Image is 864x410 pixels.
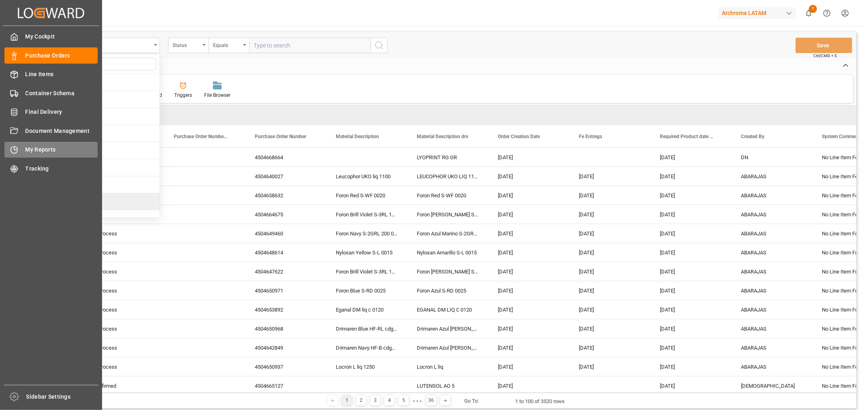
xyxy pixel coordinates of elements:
div: 4504650937 [245,357,326,376]
div: [DATE] [488,357,569,376]
span: Required Product date (AB) [660,134,714,139]
div: 4504653892 [245,300,326,319]
div: 4504642849 [245,338,326,357]
div: In process [83,319,164,338]
span: Container Schema [26,89,98,98]
div: Go To: [465,397,479,405]
div: [DATE] [488,243,569,262]
div: 4504640027 [245,167,326,186]
div: 36 [426,395,436,406]
div: 1 [342,395,352,406]
div: [DATE] [569,167,650,186]
span: Sidebar Settings [26,393,99,401]
div: [DATE] [650,224,731,243]
div: Foron Azul Marino S-2GRL 200 0025 [407,224,488,243]
a: Purchase Orders [4,47,98,63]
div: In process [83,357,164,376]
div: 4 [384,395,395,406]
div: Foron Brill Violet S-3RL 150 0025 [326,205,407,224]
input: Type to search [249,38,371,53]
div: 3 [370,395,380,406]
div: Confirmed [83,376,164,395]
div: EGANAL DM LIQ C 0120 [407,300,488,319]
div: [DATE] [569,319,650,338]
div: 1 to 100 of 3520 rows [516,397,565,406]
div: [DATE] [569,243,650,262]
div: Foron Red S-WF 0020 [407,186,488,205]
span: 1 [809,5,817,13]
div: DN [731,148,812,167]
div: [DATE] [569,186,650,205]
div: Foron [PERSON_NAME] S-3RL 150 0025 [407,262,488,281]
div: [DATE] [650,148,731,167]
div: Foron Navy S-2GRL 200 0025 [326,224,407,243]
div: 4504650968 [245,319,326,338]
div: [DATE] [650,376,731,395]
div: ABARAJAS [731,243,812,262]
div: 4504665127 [245,376,326,395]
span: System Comments [822,134,862,139]
div: ABARAJAS [731,224,812,243]
div: ABARAJAS [731,262,812,281]
div: In process [83,243,164,262]
div: [DATE] [650,262,731,281]
div: [DATE] [569,205,650,224]
div: Foron Red S-WF 0020 [326,186,407,205]
div: Nylosan Yellow S-L 0015 [326,243,407,262]
span: Ctrl/CMD + S [813,53,837,59]
div: Foron [PERSON_NAME] S-3RL 150 0025 [407,205,488,224]
span: Purchase Orders [26,51,98,60]
div: Triggers [174,92,192,99]
span: Purchase Order Number [255,134,306,139]
span: Fe Entrega [579,134,602,139]
span: My Reports [26,145,98,154]
div: [DATE] [488,167,569,186]
div: 4504649460 [245,224,326,243]
div: 4504664675 [245,205,326,224]
div: In process [83,281,164,300]
div: Equals [213,40,241,49]
div: [DATE] [488,186,569,205]
div: File Browser [204,92,230,99]
a: Tracking [4,160,98,176]
span: Material Description [336,134,379,139]
div: [DATE] [488,205,569,224]
span: Material Description drv [417,134,468,139]
div: 2 [356,395,366,406]
div: LYOPRINT RG GR [407,148,488,167]
span: Line Items [26,70,98,79]
div: Archroma LATAM [719,7,796,19]
div: [DATE] [488,319,569,338]
div: [DATE] [569,224,650,243]
div: ABARAJAS [731,319,812,338]
button: show 1 new notifications [800,4,818,22]
button: search button [371,38,388,53]
div: ABARAJAS [731,300,812,319]
div: [DATE] [650,186,731,205]
button: Save [796,38,852,53]
div: [DATE] [650,300,731,319]
div: [DATE] [488,338,569,357]
div: [DATE] [569,357,650,376]
div: [DATE] [650,167,731,186]
span: Created By [741,134,764,139]
div: In process [83,338,164,357]
div: Eganal DM liq c 0120 [326,300,407,319]
div: [DATE] [569,281,650,300]
div: Drimaren Azul [PERSON_NAME]-B cdge 0020 [407,338,488,357]
div: Foron Brill Violet S-3RL 150 0025 [326,262,407,281]
div: [DATE] [488,224,569,243]
div: LUTENSOL AO 5 [407,376,488,395]
div: ABARAJAS [731,167,812,186]
span: Order Creation Date [498,134,540,139]
div: Drimaren Blue HF-RL cdge 0025 [326,319,407,338]
div: In process [83,300,164,319]
div: 4504648614 [245,243,326,262]
div: [DATE] [569,262,650,281]
div: ABARAJAS [731,186,812,205]
div: ABARAJAS [731,205,812,224]
div: ABARAJAS [731,357,812,376]
div: [DATE] [488,148,569,167]
div: [DATE] [650,281,731,300]
div: 4504668664 [245,148,326,167]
